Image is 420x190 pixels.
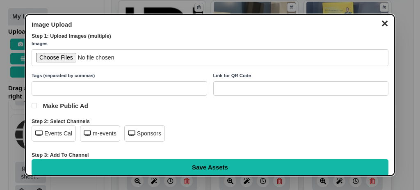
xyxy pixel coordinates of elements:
input: Make Public Ad [32,103,37,108]
div: Events Cal [32,125,76,142]
div: Step 1: Upload Images (multiple) [32,33,388,40]
input: Save Assets [32,159,388,176]
label: Tags (separated by commas) [32,72,207,80]
div: Sponsors [124,125,165,142]
div: Step 3: Add To Channel [32,152,388,159]
h3: Image Upload [32,21,388,29]
label: Link for QR Code [213,72,389,80]
div: Step 2: Select Channels [32,118,388,126]
button: ✕ [377,16,393,29]
label: Make Public Ad [32,102,388,110]
label: Images [32,40,388,48]
div: m-events [80,125,120,142]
